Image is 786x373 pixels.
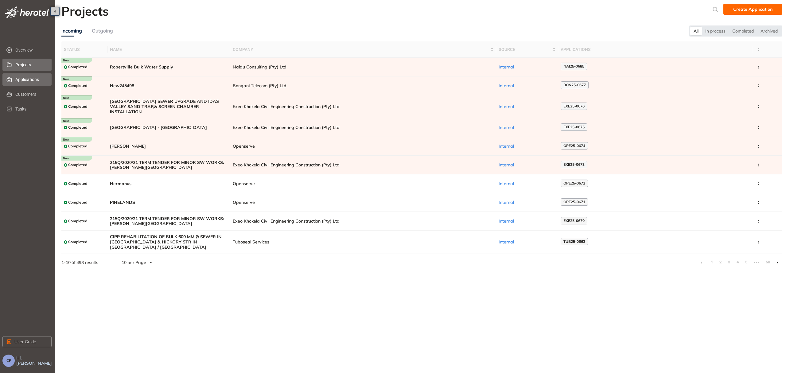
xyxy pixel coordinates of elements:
span: ••• [752,258,761,267]
span: PINELANDS [110,200,228,205]
span: Exeo Khokela Civil Engineering Construction (Pty) Ltd [233,125,494,130]
span: Completed [68,104,87,109]
a: 1 [709,258,715,267]
div: Internal [499,83,556,88]
span: Company [233,46,489,53]
th: Source [496,41,558,58]
div: Internal [499,64,556,70]
a: 5 [743,258,749,267]
div: Internal [499,125,556,130]
h2: Projects [61,4,109,18]
li: Previous Page [696,258,706,267]
div: Archived [757,27,781,35]
div: In process [702,27,729,35]
th: Name [107,41,230,58]
span: OPE25-0672 [563,181,585,185]
span: Create Application [733,6,772,13]
span: Completed [68,219,87,223]
span: CIPP REHABILITATION OF BULK 600 MM Ø SEWER IN [GEOGRAPHIC_DATA] & HICKORY STR IN [GEOGRAPHIC_DATA... [110,234,228,250]
a: 2 [717,258,723,267]
span: Robertville Bulk Water Supply [110,64,228,70]
span: Source [499,46,551,53]
div: Internal [499,219,556,224]
span: Completed [68,125,87,130]
th: Company [230,41,496,58]
span: CF [6,359,11,363]
span: User Guide [14,338,36,345]
span: EXE25-0675 [563,125,585,129]
span: TUB25-0663 [563,239,585,244]
div: Internal [499,200,556,205]
div: Internal [499,104,556,109]
a: 3 [726,258,732,267]
div: of [52,259,108,266]
span: New245498 [110,83,228,88]
span: Completed [68,200,87,204]
strong: 1 - 10 [61,260,71,265]
span: OPE25-0674 [563,144,585,148]
span: OPE25-0671 [563,200,585,204]
span: Hi, [PERSON_NAME] [16,356,53,366]
div: Outgoing [92,27,113,35]
span: 493 results [76,260,98,265]
span: Projects [15,59,47,71]
span: Tuboseal Services [233,239,494,245]
span: Completed [68,163,87,167]
span: Openserve [233,181,494,186]
span: Applications [15,73,47,86]
th: Applications [558,41,753,58]
a: 4 [734,258,741,267]
div: All [690,27,702,35]
span: EXE25-0670 [563,219,585,223]
li: Next 5 Pages [752,258,761,267]
span: Completed [68,65,87,69]
span: Openserve [233,144,494,149]
span: Openserve [233,200,494,205]
button: CF [2,355,15,367]
div: Internal [499,144,556,149]
span: Bongani Telecom (Pty) Ltd [233,83,494,88]
span: Completed [68,181,87,186]
span: EXE25-0673 [563,162,585,167]
span: 215Q/2020/21 TERM TENDER FOR MINOR SW WORKS: [PERSON_NAME][GEOGRAPHIC_DATA] [110,160,228,170]
span: Overview [15,44,47,56]
span: [GEOGRAPHIC_DATA] SEWER UPGRADE AND IDAS VALLEY SAND TRAP,& SCREEN CHAMBER INSTALLATION [110,99,228,114]
div: Internal [499,239,556,245]
li: Next Page [772,258,782,267]
div: Internal [499,181,556,186]
span: Exeo Khokela Civil Engineering Construction (Pty) Ltd [233,162,494,168]
span: BON25-0677 [563,83,586,87]
div: Internal [499,162,556,168]
span: Customers [15,88,47,100]
button: Create Application [723,4,782,15]
a: 50 [764,258,770,267]
span: [PERSON_NAME] [110,144,228,149]
span: EXE25-0676 [563,104,585,108]
span: Completed [68,144,87,148]
span: Exeo Khokela Civil Engineering Construction (Pty) Ltd [233,219,494,224]
span: 215Q/2020/21 TERM TENDER FOR MINOR SW WORKS: [PERSON_NAME][GEOGRAPHIC_DATA] [110,216,228,227]
div: Completed [729,27,757,35]
div: Incoming [61,27,82,35]
img: logo [5,6,49,18]
span: Completed [68,84,87,88]
th: Status [61,41,107,58]
span: Exeo Khokela Civil Engineering Construction (Pty) Ltd [233,104,494,109]
span: Tasks [15,103,47,115]
span: Completed [68,240,87,244]
button: User Guide [2,336,52,347]
span: [GEOGRAPHIC_DATA] - [GEOGRAPHIC_DATA] [110,125,228,130]
span: NAI25-0685 [563,64,584,68]
span: Naidu Consulting (Pty) Ltd [233,64,494,70]
span: Hermanus [110,181,228,186]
